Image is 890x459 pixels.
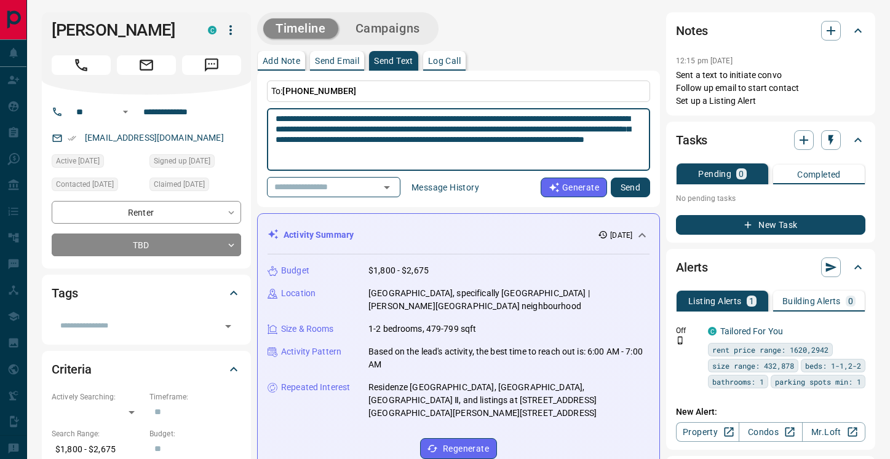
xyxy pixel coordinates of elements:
h2: Tags [52,283,77,303]
div: condos.ca [208,26,217,34]
p: Log Call [428,57,461,65]
div: Thu Aug 14 2025 [52,154,143,171]
span: beds: 1-1,2-2 [805,359,861,372]
button: Open [220,318,237,335]
p: Repeated Interest [281,381,350,394]
div: Notes [676,16,865,45]
div: Tags [52,278,241,308]
div: TBD [52,233,241,256]
p: $1,800 - $2,675 [368,264,429,277]
svg: Push Notification Only [676,336,685,345]
button: Campaigns [343,18,432,39]
div: Alerts [676,253,865,282]
p: Activity Summary [284,229,354,241]
button: Timeline [263,18,338,39]
button: Send [611,178,650,197]
div: Wed Jul 30 2025 [149,154,241,171]
a: [EMAIL_ADDRESS][DOMAIN_NAME] [85,133,224,143]
p: 0 [848,297,853,305]
p: Listing Alerts [688,297,742,305]
button: Open [378,179,395,196]
p: Budget: [149,428,241,439]
p: Sent a text to initiate convo Follow up email to start contact Set up a Listing Alert [676,69,865,108]
span: [PHONE_NUMBER] [282,86,356,96]
a: Property [676,422,739,442]
p: No pending tasks [676,189,865,208]
button: Open [118,104,133,119]
p: Off [676,325,701,336]
p: Activity Pattern [281,345,341,358]
p: Budget [281,264,309,277]
div: Tasks [676,125,865,155]
p: Send Text [374,57,413,65]
span: Email [117,55,176,75]
button: New Task [676,215,865,235]
p: Completed [797,170,841,179]
span: Claimed [DATE] [154,178,205,190]
p: 1-2 bedrooms, 479-799 sqft [368,323,476,335]
span: parking spots min: 1 [775,375,861,388]
p: 1 [749,297,754,305]
p: 0 [739,170,744,178]
button: Generate [541,178,607,197]
div: Renter [52,201,241,224]
p: Actively Searching: [52,391,143,402]
p: Size & Rooms [281,323,334,335]
p: Search Range: [52,428,143,439]
p: [DATE] [610,230,632,241]
button: Regenerate [420,438,497,459]
h2: Tasks [676,130,707,150]
p: Timeframe: [149,391,241,402]
p: 12:15 pm [DATE] [676,57,733,65]
div: Thu Aug 14 2025 [149,178,241,195]
span: Call [52,55,111,75]
div: Thu Aug 14 2025 [52,178,143,195]
span: Message [182,55,241,75]
a: Tailored For You [720,326,783,336]
p: Pending [698,170,731,178]
span: Contacted [DATE] [56,178,114,190]
p: New Alert: [676,406,865,418]
h1: [PERSON_NAME] [52,20,189,40]
svg: Email Verified [68,134,76,143]
p: Based on the lead's activity, the best time to reach out is: 6:00 AM - 7:00 AM [368,345,650,371]
p: Send Email [315,57,359,65]
p: Residenze [GEOGRAPHIC_DATA], [GEOGRAPHIC_DATA], [GEOGRAPHIC_DATA] Ⅱ, and listings at [STREET_ADDR... [368,381,650,420]
div: Criteria [52,355,241,384]
h2: Alerts [676,257,708,277]
p: Add Note [263,57,300,65]
span: size range: 432,878 [712,359,794,372]
p: [GEOGRAPHIC_DATA], specifically [GEOGRAPHIC_DATA] | [PERSON_NAME][GEOGRAPHIC_DATA] neighbourhood [368,287,650,313]
div: Activity Summary[DATE] [268,224,650,246]
button: Message History [404,178,487,197]
span: rent price range: 1620,2942 [712,343,828,356]
div: condos.ca [708,327,717,335]
span: Active [DATE] [56,155,100,167]
p: To: [267,80,650,102]
p: Building Alerts [782,297,841,305]
h2: Criteria [52,359,92,379]
h2: Notes [676,21,708,41]
span: Signed up [DATE] [154,155,210,167]
span: bathrooms: 1 [712,375,764,388]
p: Location [281,287,316,300]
